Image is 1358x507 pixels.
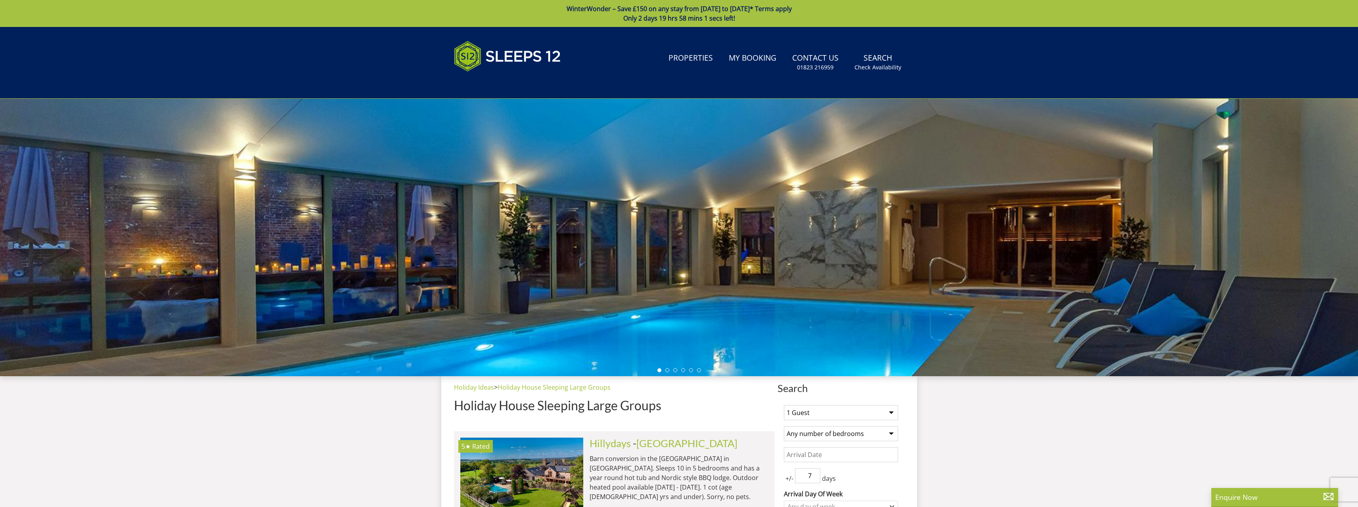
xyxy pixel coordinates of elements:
p: Enquire Now [1215,492,1334,502]
iframe: Customer reviews powered by Trustpilot [450,81,533,88]
span: - [633,437,737,449]
span: Search [778,383,904,394]
img: Sleeps 12 [454,36,561,76]
a: Hillydays [590,437,631,449]
a: My Booking [726,50,780,67]
p: Barn conversion in the [GEOGRAPHIC_DATA] in [GEOGRAPHIC_DATA]. Sleeps 10 in 5 bedrooms and has a ... [590,454,768,501]
span: +/- [784,474,795,483]
span: Rated [472,442,490,451]
a: [GEOGRAPHIC_DATA] [636,437,737,449]
a: Contact Us01823 216959 [789,50,842,75]
span: > [494,383,498,392]
input: Arrival Date [784,447,898,462]
small: 01823 216959 [797,63,833,71]
a: Holiday House Sleeping Large Groups [498,383,611,392]
h1: Holiday House Sleeping Large Groups [454,398,774,412]
a: Holiday Ideas [454,383,494,392]
span: days [820,474,837,483]
label: Arrival Day Of Week [784,489,898,499]
a: Properties [665,50,716,67]
span: Hillydays has a 5 star rating under the Quality in Tourism Scheme [462,442,471,451]
a: SearchCheck Availability [851,50,904,75]
small: Check Availability [854,63,901,71]
span: Only 2 days 19 hrs 58 mins 1 secs left! [623,14,735,23]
